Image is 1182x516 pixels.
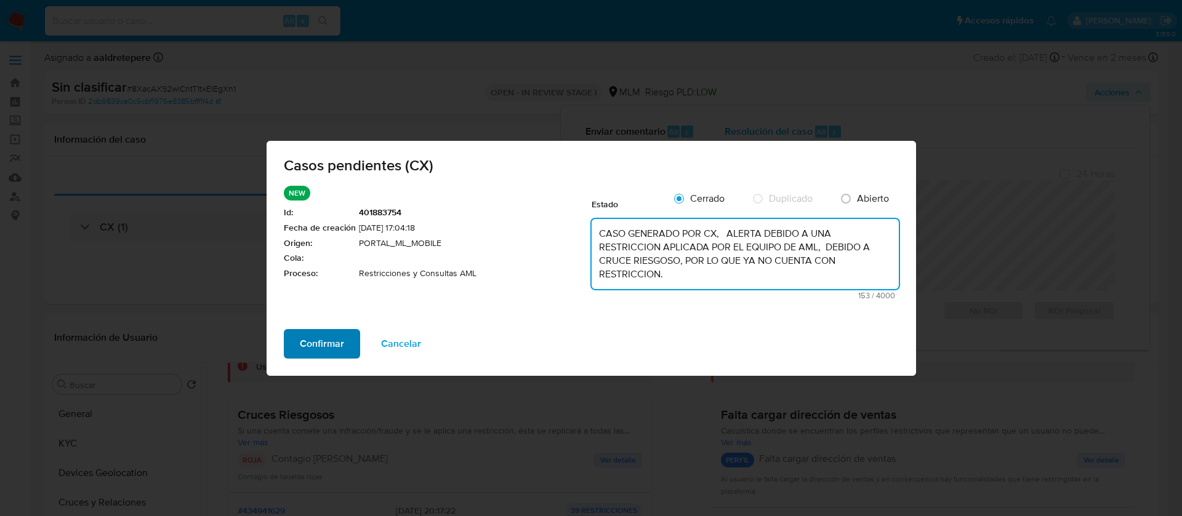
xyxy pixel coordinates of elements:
span: Cola : [284,252,356,264]
span: Abierto [857,191,889,205]
textarea: CASO GENERADO POR CX, ALERTA DEBIDO A UNA RESTRICCION APLICADA POR EL EQUIPO DE AML, DEBIDO A CRU... [592,219,899,289]
span: 401883754 [359,207,592,219]
p: NEW [284,186,310,200]
span: Confirmar [300,330,344,357]
button: Confirmar [284,329,360,359]
span: Id : [284,207,356,219]
span: Cerrado [690,191,725,205]
span: Proceso : [284,267,356,279]
div: Estado [592,186,665,216]
span: Restricciones y Consultas AML [359,267,592,279]
span: Origen : [284,237,356,249]
button: Cancelar [365,329,437,359]
span: Casos pendientes (CX) [284,158,899,173]
span: Máximo 4000 caracteres [595,292,895,300]
span: PORTAL_ML_MOBILE [359,237,592,249]
span: Cancelar [381,330,421,357]
span: Fecha de creación [284,222,356,234]
span: [DATE] 17:04:18 [359,222,592,234]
